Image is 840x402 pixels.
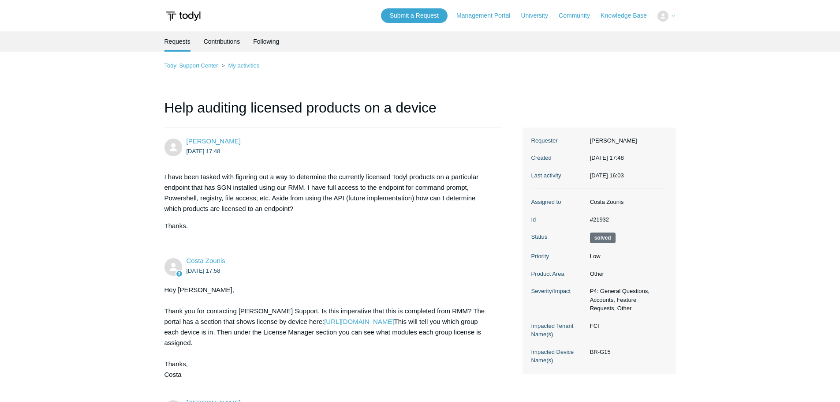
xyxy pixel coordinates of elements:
a: Todyl Support Center [164,62,218,69]
dt: Status [531,233,586,241]
dt: Impacted Device Name(s) [531,348,586,365]
li: Requests [164,31,190,52]
dt: Requester [531,136,586,145]
p: I have been tasked with figuring out a way to determine the currently licensed Todyl products on ... [164,172,493,214]
span: This request has been solved [590,233,616,243]
a: Contributions [204,31,240,52]
div: Hey [PERSON_NAME], Thank you for contacting [PERSON_NAME] Support. Is this imperative that this i... [164,285,493,380]
dd: Other [586,270,667,278]
a: Costa Zounis [187,257,225,264]
a: Management Portal [456,11,519,20]
a: [URL][DOMAIN_NAME] [324,318,394,325]
a: Submit a Request [381,8,448,23]
dd: FCI [586,322,667,331]
dt: Product Area [531,270,586,278]
a: Community [559,11,599,20]
a: Knowledge Base [601,11,656,20]
p: Thanks. [164,221,493,231]
a: Following [253,31,279,52]
dt: Assigned to [531,198,586,207]
dt: Priority [531,252,586,261]
a: University [521,11,556,20]
time: 2025-01-15T16:03:01+00:00 [590,172,624,179]
dd: BR-G15 [586,348,667,357]
time: 2024-12-16T17:48:53+00:00 [590,154,624,161]
dd: P4: General Questions, Accounts, Feature Requests, Other [586,287,667,313]
li: Todyl Support Center [164,62,220,69]
time: 2024-12-16T17:58:38Z [187,267,220,274]
dt: Created [531,154,586,162]
a: My activities [228,62,259,69]
img: Todyl Support Center Help Center home page [164,8,202,24]
dt: Last activity [531,171,586,180]
dt: Impacted Tenant Name(s) [531,322,586,339]
li: My activities [220,62,259,69]
dd: Low [586,252,667,261]
a: [PERSON_NAME] [187,137,241,145]
time: 2024-12-16T17:48:53Z [187,148,220,154]
dd: Costa Zounis [586,198,667,207]
dd: [PERSON_NAME] [586,136,667,145]
h1: Help auditing licensed products on a device [164,97,502,128]
dd: #21932 [586,215,667,224]
span: Brian Rohllf [187,137,241,145]
dt: Severity/Impact [531,287,586,296]
dt: Id [531,215,586,224]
